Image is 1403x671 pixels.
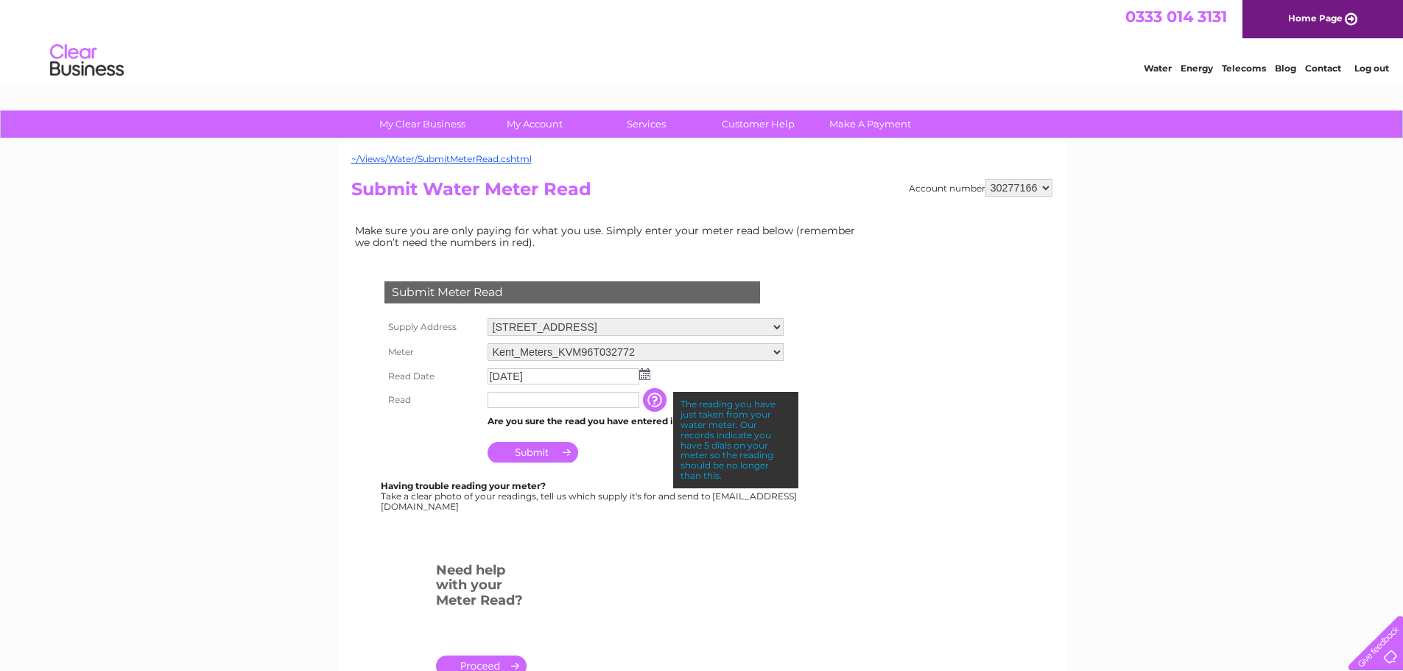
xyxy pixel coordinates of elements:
div: Take a clear photo of your readings, tell us which supply it's for and send to [EMAIL_ADDRESS][DO... [381,481,799,511]
th: Read [381,388,484,412]
a: Blog [1275,63,1296,74]
td: Make sure you are only paying for what you use. Simply enter your meter read below (remember we d... [351,221,867,252]
a: Make A Payment [809,110,931,138]
th: Meter [381,340,484,365]
div: Account number [909,179,1052,197]
a: Log out [1354,63,1389,74]
a: My Account [474,110,595,138]
div: The reading you have just taken from your water meter. Our records indicate you have 5 dials on y... [673,392,798,488]
a: Water [1144,63,1172,74]
div: Submit Meter Read [384,281,760,303]
a: Services [586,110,707,138]
th: Read Date [381,365,484,388]
input: Information [643,388,669,412]
td: Are you sure the read you have entered is correct? [484,412,787,431]
img: logo.png [49,38,124,83]
b: Having trouble reading your meter? [381,480,546,491]
a: Contact [1305,63,1341,74]
a: Customer Help [697,110,819,138]
a: Energy [1181,63,1213,74]
img: ... [639,368,650,380]
a: ~/Views/Water/SubmitMeterRead.cshtml [351,153,532,164]
th: Supply Address [381,315,484,340]
input: Submit [488,442,578,463]
a: My Clear Business [362,110,483,138]
h2: Submit Water Meter Read [351,179,1052,207]
a: 0333 014 3131 [1125,7,1227,26]
div: Clear Business is a trading name of Verastar Limited (registered in [GEOGRAPHIC_DATA] No. 3667643... [354,8,1050,71]
a: Telecoms [1222,63,1266,74]
h3: Need help with your Meter Read? [436,560,527,616]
